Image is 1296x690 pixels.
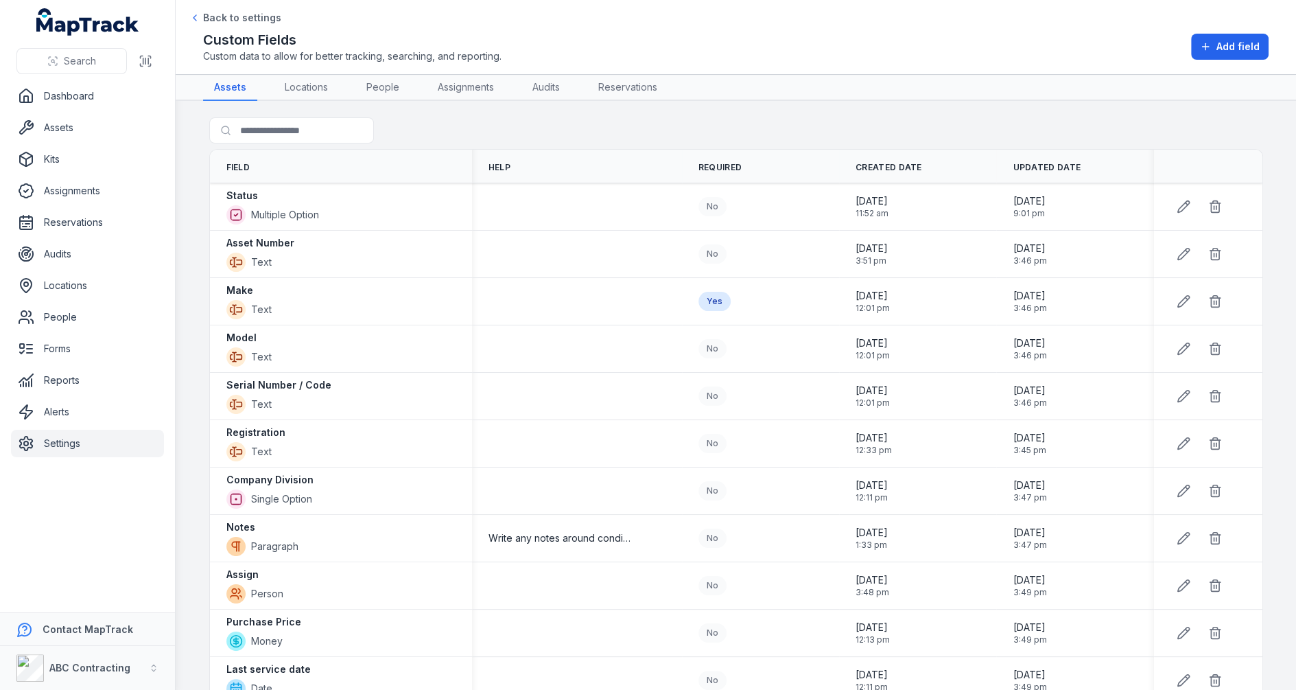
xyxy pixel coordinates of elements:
strong: Assign [226,568,259,582]
span: 3:46 pm [1013,303,1046,314]
div: No [698,481,727,501]
span: [DATE] [856,384,890,398]
div: No [698,339,727,358]
a: Reports [11,367,164,394]
span: Custom data to allow for better tracking, searching, and reporting. [203,49,502,63]
a: Assignments [427,75,505,101]
span: 12:33 pm [856,445,892,456]
span: [DATE] [1013,384,1046,398]
strong: Make [226,284,253,297]
a: Dashboard [11,82,164,110]
a: Alerts [11,398,164,426]
strong: Asset Number [226,236,294,250]
span: [DATE] [1013,289,1046,303]
a: Assets [203,75,257,101]
a: MapTrack [36,8,139,36]
time: 14/08/2024, 12:01:39 pm [856,336,890,361]
span: 12:01 pm [856,350,890,361]
span: [DATE] [856,621,890,634]
a: Locations [11,272,164,299]
strong: Purchase Price [226,615,301,629]
div: No [698,244,727,264]
strong: Model [226,331,257,345]
span: 3:47 pm [1013,492,1046,503]
a: People [355,75,410,101]
span: 3:46 pm [1013,255,1046,266]
span: 12:11 pm [856,492,888,503]
div: No [698,197,727,216]
span: [DATE] [1013,573,1046,587]
time: 14/08/2024, 12:01:31 pm [856,289,890,314]
time: 11/07/2025, 3:47:17 pm [1013,479,1046,503]
span: 3:49 pm [1013,634,1046,645]
time: 11/07/2025, 3:46:23 pm [1013,242,1046,266]
span: Back to settings [203,11,281,25]
time: 12/11/2024, 11:52:12 am [856,194,888,219]
a: Assets [11,114,164,141]
div: No [698,387,727,406]
span: Help [488,162,510,173]
span: [DATE] [1013,668,1046,682]
a: Kits [11,146,164,173]
span: [DATE] [1013,526,1046,540]
span: Add field [1216,40,1260,54]
time: 11/07/2025, 3:46:23 pm [1013,289,1046,314]
span: [DATE] [1013,479,1046,492]
span: 12:01 pm [856,398,890,409]
a: Assignments [11,177,164,205]
span: 3:51 pm [856,255,888,266]
span: 3:46 pm [1013,350,1046,361]
div: No [698,576,727,595]
span: Text [251,445,272,459]
span: Money [251,634,283,648]
span: Field [226,162,250,173]
span: Paragraph [251,540,298,553]
time: 11/07/2025, 3:48:53 pm [856,573,889,598]
time: 11/07/2025, 3:45:20 pm [1013,431,1046,456]
span: 3:48 pm [856,587,889,598]
time: 11/07/2025, 3:46:23 pm [1013,384,1046,409]
strong: Status [226,189,258,203]
span: Person [251,587,283,601]
time: 10/04/2025, 12:11:33 pm [856,479,888,503]
span: Single Option [251,492,312,506]
span: Search [64,54,96,68]
a: Reservations [587,75,668,101]
strong: ABC Contracting [49,662,130,674]
span: 3:49 pm [1013,587,1046,598]
a: Reservations [11,209,164,236]
span: Write any notes around condition, servicing, compliance, suspected theft, disposal or other details [488,531,631,545]
span: Text [251,255,272,269]
span: [DATE] [856,336,890,350]
span: 3:46 pm [1013,398,1046,409]
div: No [698,671,727,690]
h2: Custom Fields [203,30,502,49]
a: People [11,303,164,331]
div: No [698,434,727,453]
span: Text [251,350,272,364]
a: Forms [11,335,164,363]
span: [DATE] [856,668,888,682]
time: 11/07/2025, 3:49:05 pm [1013,621,1046,645]
span: [DATE] [856,479,888,492]
a: Settings [11,430,164,457]
time: 14/08/2024, 12:01:53 pm [856,384,890,409]
a: Locations [274,75,339,101]
strong: Serial Number / Code [226,378,331,392]
span: Updated Date [1013,162,1081,173]
span: [DATE] [856,242,888,255]
span: Text [251,398,272,411]
span: 1:33 pm [856,540,888,551]
span: 3:47 pm [1013,540,1046,551]
strong: Notes [226,520,255,534]
strong: Contact MapTrack [43,623,133,635]
span: [DATE] [1013,242,1046,255]
a: Audits [521,75,571,101]
strong: Company Division [226,473,314,487]
span: [DATE] [856,431,892,445]
button: Search [16,48,127,74]
strong: Registration [226,426,285,439]
span: [DATE] [856,289,890,303]
span: 12:01 pm [856,303,890,314]
a: Audits [11,240,164,268]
